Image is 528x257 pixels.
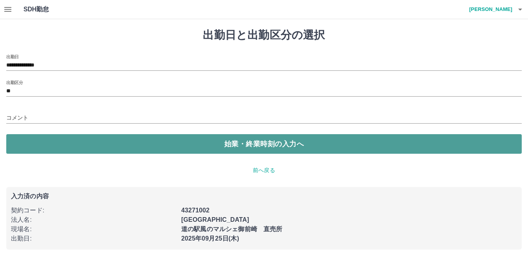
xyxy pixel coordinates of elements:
[6,29,522,42] h1: 出勤日と出勤区分の選択
[6,134,522,154] button: 始業・終業時刻の入力へ
[11,193,517,199] p: 入力済の内容
[6,79,23,85] label: 出勤区分
[181,207,209,214] b: 43271002
[181,216,249,223] b: [GEOGRAPHIC_DATA]
[6,166,522,174] p: 前へ戻る
[181,226,282,232] b: 道の駅風のマルシェ御前崎 直売所
[11,215,177,225] p: 法人名 :
[11,225,177,234] p: 現場名 :
[6,54,19,59] label: 出勤日
[11,234,177,243] p: 出勤日 :
[181,235,239,242] b: 2025年09月25日(木)
[11,206,177,215] p: 契約コード :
